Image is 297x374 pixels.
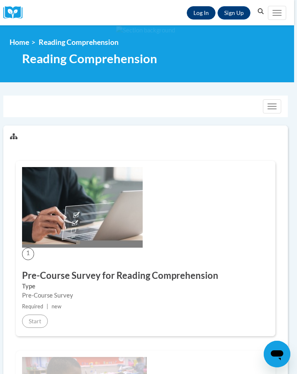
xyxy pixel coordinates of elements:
[264,341,290,367] iframe: Button to launch messaging window
[218,6,250,20] a: Register
[22,282,269,291] label: Type
[47,303,48,310] span: |
[39,38,119,47] span: Reading Comprehension
[22,269,269,282] h3: Pre-Course Survey for Reading Comprehension
[22,167,143,248] img: Course Image
[3,6,28,19] img: Logo brand
[116,26,175,35] img: Section background
[255,7,267,17] button: Search
[10,38,29,47] a: Home
[22,51,157,66] span: Reading Comprehension
[22,291,269,300] div: Pre-Course Survey
[22,248,34,260] span: 1
[52,303,62,310] span: new
[22,303,43,310] span: Required
[3,6,28,19] a: Cox Campus
[187,6,215,20] a: Log In
[22,315,48,328] button: Start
